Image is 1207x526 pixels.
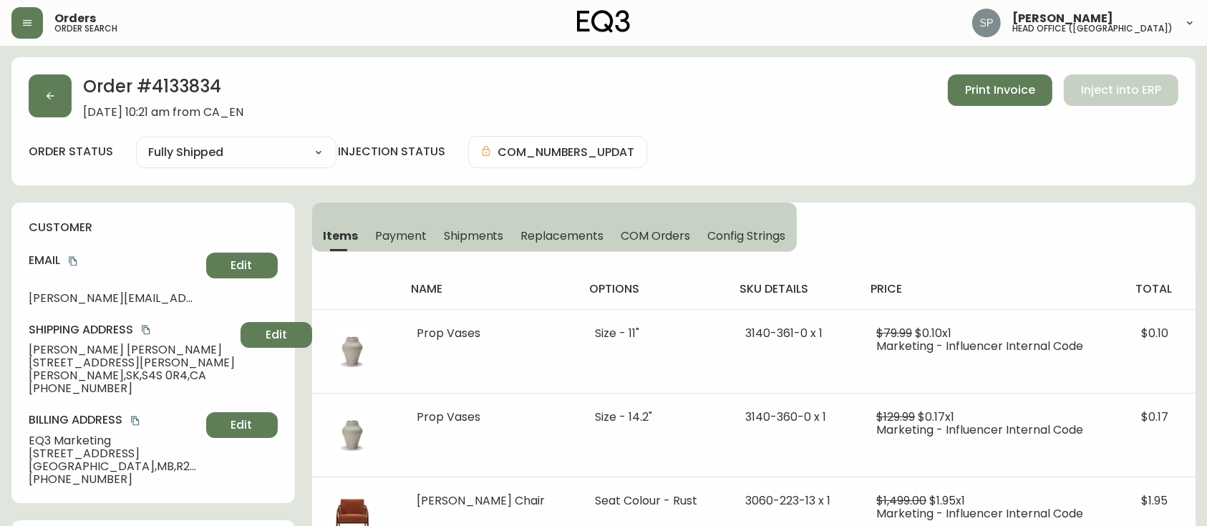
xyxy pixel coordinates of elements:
span: [PHONE_NUMBER] [29,382,235,395]
label: order status [29,144,113,160]
h4: sku details [740,281,848,297]
span: 3060-223-13 x 1 [745,492,830,509]
span: [PERSON_NAME][EMAIL_ADDRESS][DOMAIN_NAME] [29,292,200,305]
span: Prop Vases [417,409,480,425]
span: [PHONE_NUMBER] [29,473,200,486]
span: Edit [231,417,253,433]
span: Marketing - Influencer Internal Code [876,505,1083,522]
li: Size - 14.2" [595,411,711,424]
span: Edit [231,258,253,273]
h4: options [589,281,717,297]
img: logo [577,10,630,33]
span: $1,499.00 [876,492,926,509]
button: copy [128,414,142,428]
span: $79.99 [876,325,912,341]
span: $0.10 [1141,325,1168,341]
button: Edit [241,322,312,348]
span: Marketing - Influencer Internal Code [876,338,1083,354]
span: [STREET_ADDRESS][PERSON_NAME] [29,356,235,369]
span: Payment [375,228,427,243]
span: Prop Vases [417,325,480,341]
span: Items [324,228,359,243]
h4: Email [29,253,200,268]
h2: Order # 4133834 [83,74,243,106]
button: Print Invoice [948,74,1052,106]
h5: order search [54,24,117,33]
button: Edit [206,412,278,438]
h4: total [1135,281,1184,297]
span: [PERSON_NAME] Chair [417,492,545,509]
h4: Billing Address [29,412,200,428]
span: 3140-360-0 x 1 [745,409,826,425]
span: COM Orders [621,228,691,243]
h4: customer [29,220,278,235]
img: eb8bce68-e60f-4544-86a1-58e169c7dc76Optional[large-grey-stone-vase-prop-eq3].jpg [329,327,375,373]
h4: price [871,281,1113,297]
button: Edit [206,253,278,278]
span: Orders [54,13,96,24]
span: Print Invoice [965,82,1035,98]
span: $1.95 [1141,492,1168,509]
span: [PERSON_NAME] [PERSON_NAME] [29,344,235,356]
span: EQ3 Marketing [29,434,200,447]
span: Edit [266,327,287,343]
h4: Shipping Address [29,322,235,338]
img: eb8bce68-e60f-4544-86a1-58e169c7dc76Optional[large-grey-stone-vase-prop-eq3].jpg [329,411,375,457]
span: Replacements [520,228,603,243]
span: Shipments [444,228,504,243]
h5: head office ([GEOGRAPHIC_DATA]) [1012,24,1173,33]
h4: name [411,281,566,297]
span: [STREET_ADDRESS] [29,447,200,460]
button: copy [139,323,153,337]
span: [PERSON_NAME] , SK , S4S 0R4 , CA [29,369,235,382]
span: $1.95 x 1 [929,492,965,509]
span: Config Strings [707,228,785,243]
span: $0.10 x 1 [915,325,951,341]
span: [PERSON_NAME] [1012,13,1113,24]
span: [DATE] 10:21 am from CA_EN [83,106,243,119]
span: $0.17 x 1 [918,409,954,425]
span: $129.99 [876,409,915,425]
button: copy [66,254,80,268]
li: Seat Colour - Rust [595,495,711,507]
span: $0.17 [1141,409,1168,425]
span: [GEOGRAPHIC_DATA] , MB , R2G 4H2 , CA [29,460,200,473]
img: 0cb179e7bf3690758a1aaa5f0aafa0b4 [972,9,1001,37]
h4: injection status [338,144,445,160]
span: Marketing - Influencer Internal Code [876,422,1083,438]
li: Size - 11" [595,327,711,340]
span: 3140-361-0 x 1 [745,325,823,341]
